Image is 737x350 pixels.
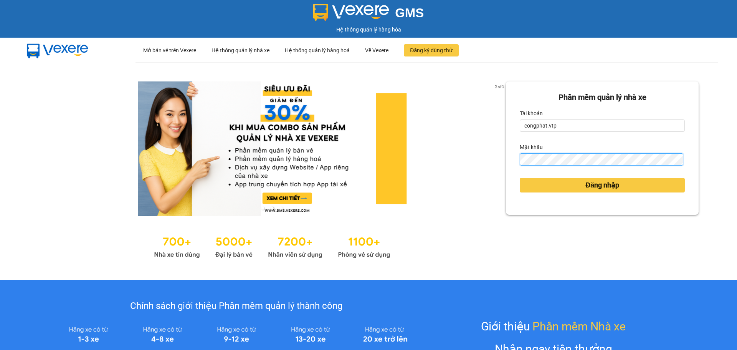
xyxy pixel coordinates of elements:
div: Hệ thống quản lý nhà xe [212,38,269,63]
div: Hệ thống quản lý hàng hóa [2,25,735,34]
img: logo 2 [313,4,389,21]
div: Về Vexere [365,38,388,63]
span: Đăng nhập [585,180,619,191]
label: Tài khoản [520,107,543,119]
li: slide item 1 [261,207,264,210]
div: Phần mềm quản lý nhà xe [520,91,685,103]
span: GMS [395,6,424,20]
button: next slide / item [495,81,506,216]
a: GMS [313,12,424,18]
p: 2 of 3 [492,81,506,91]
li: slide item 3 [280,207,283,210]
div: Chính sách giới thiệu Phần mềm quản lý thành công [51,299,421,314]
button: Đăng nhập [520,178,685,192]
div: Mở bán vé trên Vexere [143,38,196,63]
li: slide item 2 [271,207,274,210]
button: Đăng ký dùng thử [404,44,459,56]
div: Giới thiệu [481,317,626,335]
span: Phần mềm Nhà xe [532,317,626,335]
button: previous slide / item [38,81,49,216]
img: mbUUG5Q.png [19,38,96,63]
label: Mật khẩu [520,141,543,153]
img: Statistics.png [154,231,390,260]
input: Mật khẩu [520,153,683,166]
input: Tài khoản [520,119,685,132]
div: Hệ thống quản lý hàng hoá [285,38,350,63]
span: Đăng ký dùng thử [410,46,453,55]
